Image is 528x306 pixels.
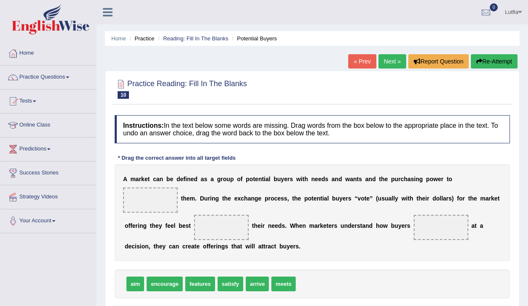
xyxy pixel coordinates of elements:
a: Practice Questions [0,66,96,87]
b: y [162,243,165,250]
b: f [457,195,459,202]
b: s [411,176,414,182]
b: , [287,195,289,202]
b: h [295,222,299,229]
b: e [384,176,388,182]
b: e [228,195,231,202]
b: t [447,176,449,182]
b: r [287,176,289,182]
b: “ [355,195,357,202]
b: t [326,222,328,229]
b: r [263,222,265,229]
b: h [410,195,413,202]
b: n [344,222,348,229]
b: a [350,176,353,182]
b: t [407,195,410,202]
span: 0 [490,3,498,11]
b: c [153,176,156,182]
b: W [290,222,295,229]
b: d [348,222,352,229]
b: o [223,176,227,182]
b: t [312,195,314,202]
b: l [269,176,271,182]
b: u [277,176,281,182]
b: d [194,176,197,182]
b: o [361,195,365,202]
b: m [480,195,485,202]
b: h [233,243,237,250]
b: d [125,243,129,250]
b: e [128,243,131,250]
b: e [278,195,281,202]
b: e [328,222,332,229]
b: n [268,222,272,229]
b: a [201,176,204,182]
b: h [155,243,159,250]
b: a [389,195,392,202]
b: c [169,243,172,250]
b: v [357,195,361,202]
b: h [376,222,380,229]
b: e [188,243,191,250]
b: e [155,222,159,229]
b: e [258,195,262,202]
b: e [144,176,148,182]
span: 10 [118,91,129,99]
b: a [172,243,176,250]
button: Re-Attempt [471,54,517,69]
b: t [181,195,183,202]
b: n [311,176,315,182]
b: r [398,176,400,182]
b: a [237,243,240,250]
b: g [217,176,221,182]
b: m [309,222,314,229]
b: t [302,176,305,182]
b: e [171,222,174,229]
b: y [281,176,284,182]
b: r [186,243,188,250]
b: b [273,176,277,182]
b: t [360,222,363,229]
b: ( [376,195,378,202]
b: f [184,176,186,182]
b: y [398,222,402,229]
b: n [145,243,149,250]
b: b [179,222,182,229]
b: s [137,243,140,250]
b: c [131,243,135,250]
b: c [241,195,244,202]
b: n [218,243,221,250]
b: h [294,195,298,202]
b: n [139,222,143,229]
b: t [262,176,264,182]
b: r [441,176,443,182]
b: e [315,176,318,182]
b: t [148,176,150,182]
b: n [212,195,215,202]
b: a [480,222,483,229]
b: t [320,195,323,202]
b: s [225,243,228,250]
b: a [136,176,139,182]
b: b [332,195,336,202]
b: h [418,195,422,202]
b: a [315,222,318,229]
b: i [261,222,263,229]
b: y [395,195,398,202]
b: n [302,222,306,229]
b: s [449,195,452,202]
b: u [336,195,339,202]
b: r [268,195,271,202]
b: i [264,176,265,182]
b: l [327,195,329,202]
b: h [470,195,474,202]
b: s [290,176,293,182]
b: o [142,243,145,250]
b: . [195,195,197,202]
b: e [272,222,275,229]
b: n [258,176,262,182]
b: m [130,176,135,182]
b: d [369,222,373,229]
b: o [237,176,241,182]
b: o [250,176,253,182]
